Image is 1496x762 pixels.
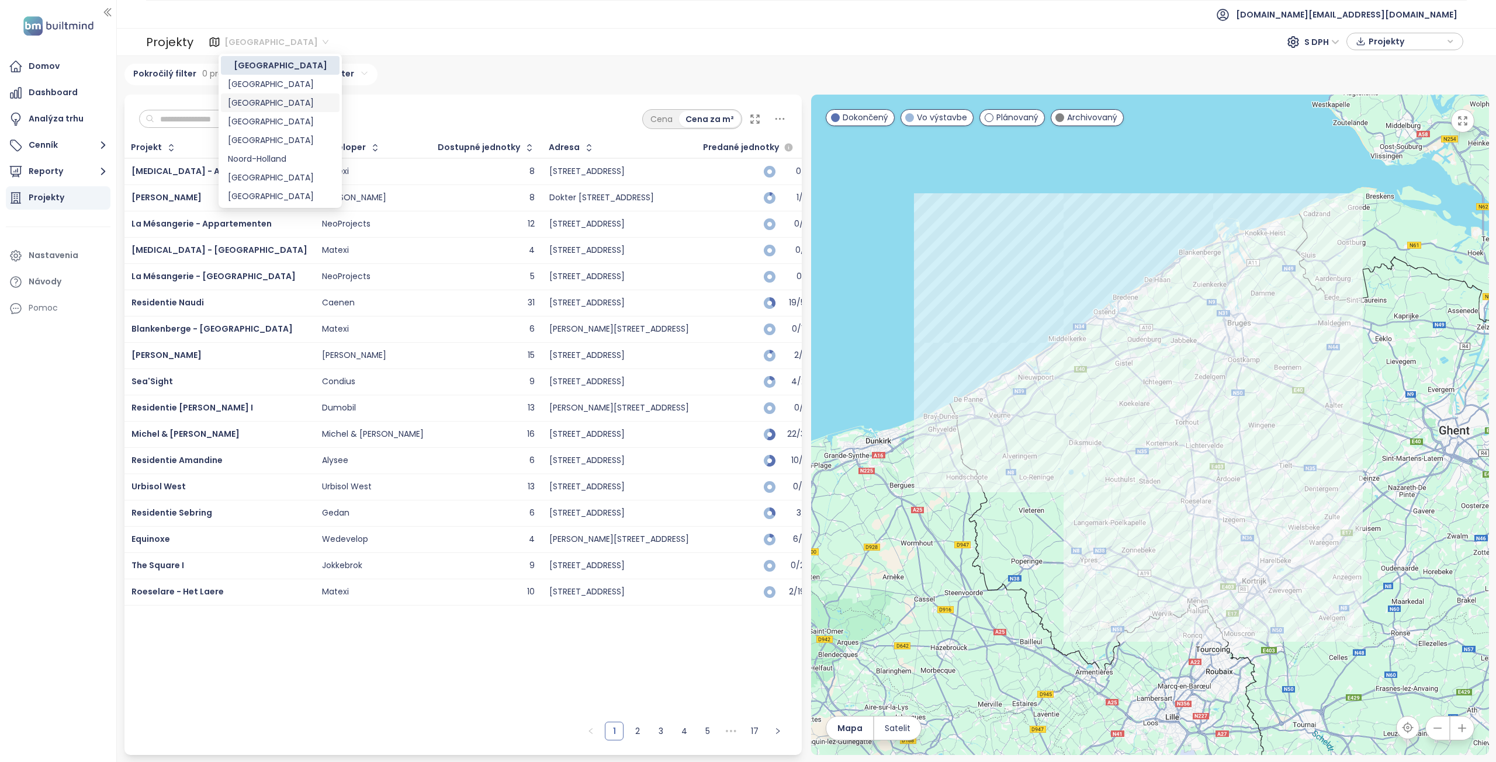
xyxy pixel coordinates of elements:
[221,168,340,187] div: Antwerp
[322,298,355,308] div: Caenen
[1067,111,1117,124] span: Archivovaný
[131,559,184,571] a: The Square I
[228,190,333,203] div: [GEOGRAPHIC_DATA]
[581,722,600,740] button: left
[6,55,110,78] a: Domov
[549,272,625,282] div: [STREET_ADDRESS]
[781,562,811,569] div: 0/24
[29,190,64,205] div: Projekty
[746,722,763,740] a: 17
[131,507,212,519] span: Residentie Sebring
[6,107,110,131] a: Analýza trhu
[131,349,202,361] a: [PERSON_NAME]
[131,586,224,597] a: Roeselare - Het Laere
[529,245,535,256] div: 4
[703,141,796,155] div: Predané jednotky
[529,534,535,545] div: 4
[228,78,333,91] div: [GEOGRAPHIC_DATA]
[676,722,693,740] a: 4
[131,165,283,177] a: [MEDICAL_DATA] - Appartementen
[629,722,646,740] a: 2
[322,534,368,545] div: Wedevelop
[528,482,535,492] div: 13
[131,454,223,466] span: Residentie Amandine
[131,244,307,256] span: [MEDICAL_DATA] - [GEOGRAPHIC_DATA]
[131,192,202,203] a: [PERSON_NAME]
[781,220,811,228] div: 0/15
[549,144,580,151] div: Adresa
[605,722,623,740] a: 1
[322,587,349,597] div: Matexi
[224,33,328,51] span: West Flanders
[781,457,811,464] div: 10/17
[131,323,293,335] a: Blankenberge - [GEOGRAPHIC_DATA]
[549,455,625,466] div: [STREET_ADDRESS]
[6,186,110,210] a: Projekty
[131,144,162,151] div: Projekt
[131,481,186,492] span: Urbisol West
[20,14,97,38] img: logo
[322,429,424,440] div: Michel & [PERSON_NAME]
[131,402,253,413] a: Residentie [PERSON_NAME] I
[6,160,110,183] button: Reporty
[529,561,535,571] div: 9
[530,272,535,282] div: 5
[587,728,594,735] span: left
[628,722,647,740] li: 2
[549,508,625,519] div: [STREET_ADDRESS]
[321,144,366,151] div: Developer
[438,144,520,151] span: Dostupné jednotky
[221,131,340,149] div: Brussels
[781,535,811,543] div: 6/41
[529,508,535,519] div: 6
[131,375,173,387] a: Sea'Sight
[1353,33,1457,50] div: button
[745,722,764,740] li: 17
[221,149,340,168] div: Noord-Holland
[131,297,204,308] span: Residentie Naudi
[549,534,689,545] div: [PERSON_NAME][STREET_ADDRESS]
[644,111,679,127] div: Cena
[781,325,811,333] div: 0/112
[549,403,689,413] div: [PERSON_NAME][STREET_ADDRESS]
[774,728,781,735] span: right
[996,111,1038,124] span: Plánovaný
[528,403,535,413] div: 13
[529,166,535,177] div: 8
[549,350,625,361] div: [STREET_ADDRESS]
[679,111,740,127] div: Cena za m²
[6,244,110,267] a: Nastavenia
[322,482,372,492] div: Urbisol West
[549,298,625,308] div: [STREET_ADDRESS]
[605,722,624,740] li: 1
[652,722,670,740] a: 3
[6,134,110,157] button: Cenník
[29,112,84,126] div: Analýza trhu
[131,218,272,229] a: La Mésangerie - Appartementen
[781,273,811,280] div: 0/5
[131,428,240,440] span: Michel & [PERSON_NAME]
[768,722,787,740] li: Nasledujúca strana
[781,430,811,438] div: 22/38
[528,219,535,229] div: 12
[652,722,670,740] li: 3
[529,324,535,335] div: 6
[131,270,296,282] a: La Mésangerie - [GEOGRAPHIC_DATA]
[131,533,170,545] a: Equinoxe
[549,166,625,177] div: [STREET_ADDRESS]
[1369,33,1444,50] span: Projekty
[6,270,110,294] a: Návody
[228,115,333,128] div: [GEOGRAPHIC_DATA]
[322,561,362,571] div: Jokkebrok
[549,219,625,229] div: [STREET_ADDRESS]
